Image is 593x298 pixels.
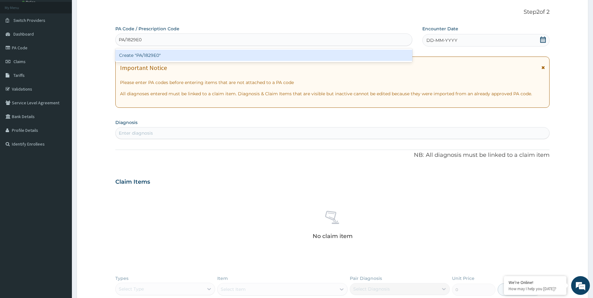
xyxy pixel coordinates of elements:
div: We're Online! [509,280,562,285]
span: DD-MM-YYYY [426,37,457,43]
h3: Claim Items [115,179,150,186]
textarea: Type your message and hit 'Enter' [3,171,119,192]
p: NB: All diagnosis must be linked to a claim item [115,151,550,159]
h1: Important Notice [120,64,167,71]
p: No claim item [313,233,353,239]
label: PA Code / Prescription Code [115,26,179,32]
label: Diagnosis [115,119,138,126]
p: How may I help you today? [509,286,562,291]
span: Switch Providers [13,17,45,23]
p: Step 2 of 2 [115,9,550,16]
span: We're online! [36,79,86,142]
p: Please enter PA codes before entering items that are not attached to a PA code [120,79,545,86]
div: Chat with us now [33,35,105,43]
img: d_794563401_company_1708531726252_794563401 [12,31,25,47]
span: Tariffs [13,72,25,78]
span: Dashboard [13,31,34,37]
label: Encounter Date [422,26,458,32]
p: All diagnoses entered must be linked to a claim item. Diagnosis & Claim Items that are visible bu... [120,91,545,97]
div: Minimize live chat window [103,3,118,18]
span: Claims [13,59,26,64]
div: Enter diagnosis [119,130,153,136]
div: Create "PA/1829E0" [115,50,412,61]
